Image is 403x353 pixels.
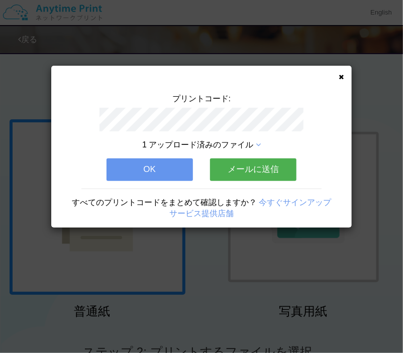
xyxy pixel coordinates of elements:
[259,198,331,207] a: 今すぐサインアップ
[142,140,253,149] span: 1 アップロード済みのファイル
[72,198,257,207] span: すべてのプリントコードをまとめて確認しますか？
[210,158,296,181] button: メールに送信
[107,158,193,181] button: OK
[169,209,234,218] a: サービス提供店舗
[172,94,231,103] span: プリントコード:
